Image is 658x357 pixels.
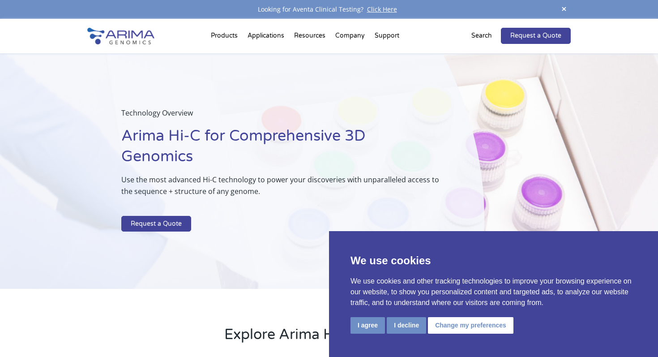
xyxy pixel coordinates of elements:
p: We use cookies and other tracking technologies to improve your browsing experience on our website... [350,276,637,308]
p: Use the most advanced Hi-C technology to power your discoveries with unparalleled access to the s... [121,174,440,204]
div: Looking for Aventa Clinical Testing? [87,4,571,15]
button: Change my preferences [428,317,513,334]
h1: Arima Hi-C for Comprehensive 3D Genomics [121,126,440,174]
p: Search [471,30,492,42]
button: I decline [387,317,426,334]
a: Request a Quote [501,28,571,44]
p: We use cookies [350,253,637,269]
a: Request a Quote [121,216,191,232]
h2: Explore Arima Hi-C Technology [87,325,571,352]
a: Click Here [363,5,401,13]
p: Technology Overview [121,107,440,126]
button: I agree [350,317,385,334]
img: Arima-Genomics-logo [87,28,154,44]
